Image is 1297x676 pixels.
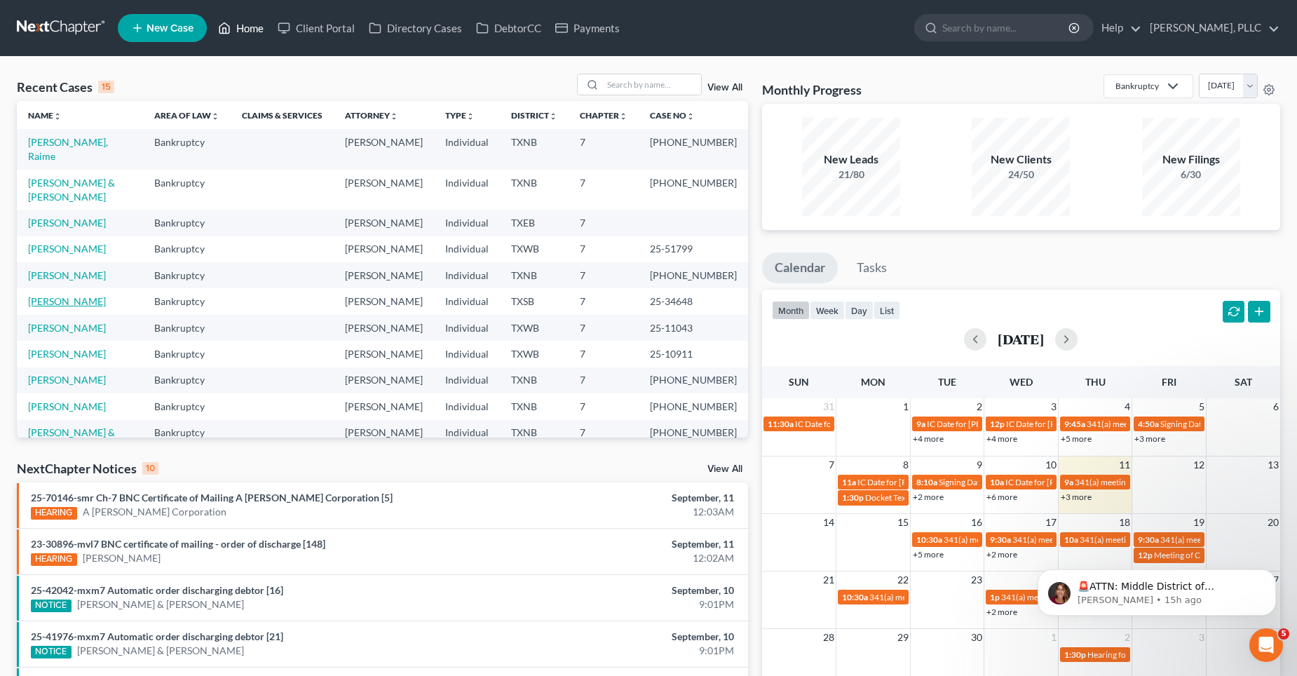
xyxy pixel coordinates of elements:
[639,367,748,393] td: [PHONE_NUMBER]
[31,553,77,566] div: HEARING
[1044,457,1058,473] span: 10
[28,426,115,452] a: [PERSON_NAME] & [PERSON_NAME]
[845,301,874,320] button: day
[1123,398,1132,415] span: 4
[865,492,1054,503] span: Docket Text: for [PERSON_NAME] v. Good Leap LLC
[822,572,836,588] span: 21
[28,243,106,255] a: [PERSON_NAME]
[143,420,231,460] td: Bankruptcy
[569,210,639,236] td: 7
[231,101,334,129] th: Claims & Services
[334,367,434,393] td: [PERSON_NAME]
[1278,628,1289,640] span: 5
[990,419,1005,429] span: 12p
[802,168,900,182] div: 21/80
[500,420,569,460] td: TXNB
[28,400,106,412] a: [PERSON_NAME]
[619,112,627,121] i: unfold_more
[509,630,734,644] div: September, 10
[211,112,219,121] i: unfold_more
[434,129,500,169] td: Individual
[639,236,748,262] td: 25-51799
[434,315,500,341] td: Individual
[1005,477,1113,487] span: IC Date for [PERSON_NAME]
[98,81,114,93] div: 15
[1192,514,1206,531] span: 19
[434,341,500,367] td: Individual
[569,170,639,210] td: 7
[334,170,434,210] td: [PERSON_NAME]
[28,217,106,229] a: [PERSON_NAME]
[143,129,231,169] td: Bankruptcy
[569,341,639,367] td: 7
[913,549,944,560] a: +5 more
[143,288,231,314] td: Bankruptcy
[1160,419,1286,429] span: Signing Date for [PERSON_NAME]
[434,170,500,210] td: Individual
[569,393,639,419] td: 7
[896,629,910,646] span: 29
[861,376,885,388] span: Mon
[990,592,1000,602] span: 1p
[844,252,899,283] a: Tasks
[1085,376,1106,388] span: Thu
[147,23,193,34] span: New Case
[1192,457,1206,473] span: 12
[1012,534,1148,545] span: 341(a) meeting for [PERSON_NAME]
[434,262,500,288] td: Individual
[28,136,108,162] a: [PERSON_NAME], Raime
[143,341,231,367] td: Bankruptcy
[650,110,695,121] a: Case Nounfold_more
[28,177,115,203] a: [PERSON_NAME] & [PERSON_NAME]
[31,507,77,520] div: HEARING
[500,367,569,393] td: TXNB
[772,301,810,320] button: month
[1160,534,1296,545] span: 341(a) meeting for [PERSON_NAME]
[28,110,62,121] a: Nameunfold_more
[466,112,475,121] i: unfold_more
[469,15,548,41] a: DebtorCC
[938,376,956,388] span: Tue
[1061,433,1092,444] a: +5 more
[434,367,500,393] td: Individual
[211,15,271,41] a: Home
[896,572,910,588] span: 22
[334,341,434,367] td: [PERSON_NAME]
[1142,151,1240,168] div: New Filings
[1118,514,1132,531] span: 18
[445,110,475,121] a: Typeunfold_more
[334,315,434,341] td: [PERSON_NAME]
[810,301,845,320] button: week
[639,262,748,288] td: [PHONE_NUMBER]
[986,549,1017,560] a: +2 more
[500,393,569,419] td: TXNB
[975,457,984,473] span: 9
[686,112,695,121] i: unfold_more
[31,600,72,612] div: NOTICE
[569,236,639,262] td: 7
[1010,376,1033,388] span: Wed
[77,644,244,658] a: [PERSON_NAME] & [PERSON_NAME]
[970,629,984,646] span: 30
[1162,376,1176,388] span: Fri
[707,464,742,474] a: View All
[362,15,469,41] a: Directory Cases
[1143,15,1279,41] a: [PERSON_NAME], PLLC
[28,348,106,360] a: [PERSON_NAME]
[990,534,1011,545] span: 9:30a
[154,110,219,121] a: Area of Lawunfold_more
[603,74,701,95] input: Search by name...
[500,288,569,314] td: TXSB
[143,315,231,341] td: Bankruptcy
[639,341,748,367] td: 25-10911
[970,572,984,588] span: 23
[986,433,1017,444] a: +4 more
[143,210,231,236] td: Bankruptcy
[795,419,902,429] span: IC Date for [PERSON_NAME]
[1138,419,1159,429] span: 4:50a
[548,15,627,41] a: Payments
[986,607,1017,617] a: +2 more
[874,301,900,320] button: list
